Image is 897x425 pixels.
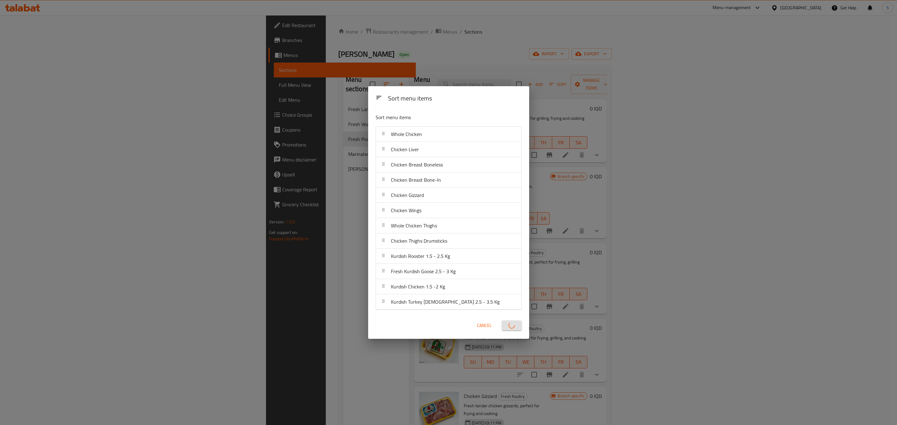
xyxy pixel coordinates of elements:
[391,251,450,261] span: Kurdish Rooster 1.5 - 2.5 Kg
[376,188,521,203] div: Chicken Gizzard
[376,114,491,121] p: Sort menu items
[391,236,447,245] span: Chicken Thighs Drumsticks
[376,249,521,264] div: Kurdish Rooster 1.5 - 2.5 Kg
[376,127,521,142] div: Whole Chicken
[391,129,422,139] span: Whole Chicken
[391,297,500,306] span: Kurdish Turkey [DEMOGRAPHIC_DATA] 2.5 - 3.5 Kg
[391,175,441,184] span: Chicken Breast Bone-In
[376,264,521,279] div: Fresh Kurdish Goose 2.5 - 3 Kg
[376,233,521,249] div: Chicken Thighs Drumsticks
[391,190,424,200] span: Chicken Gizzard
[376,172,521,188] div: Chicken Breast Bone-In
[376,218,521,233] div: Whole Chicken Thighs
[391,206,421,215] span: Chicken Wings
[391,221,437,230] span: Whole Chicken Thighs
[391,267,456,276] span: Fresh Kurdish Goose 2.5 - 3 Kg
[386,92,524,106] div: Sort menu items
[391,160,443,169] span: Chicken Breast Boneless
[376,294,521,310] div: Kurdish Turkey [DEMOGRAPHIC_DATA] 2.5 - 3.5 Kg
[391,145,419,154] span: Chicken Liver
[376,157,521,172] div: Chicken Breast Boneless
[474,320,494,331] button: Cancel
[376,142,521,157] div: Chicken Liver
[391,282,445,291] span: Kurdish Chicken 1.5 -2 Kg
[376,279,521,294] div: Kurdish Chicken 1.5 -2 Kg
[376,203,521,218] div: Chicken Wings
[477,322,492,329] span: Cancel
